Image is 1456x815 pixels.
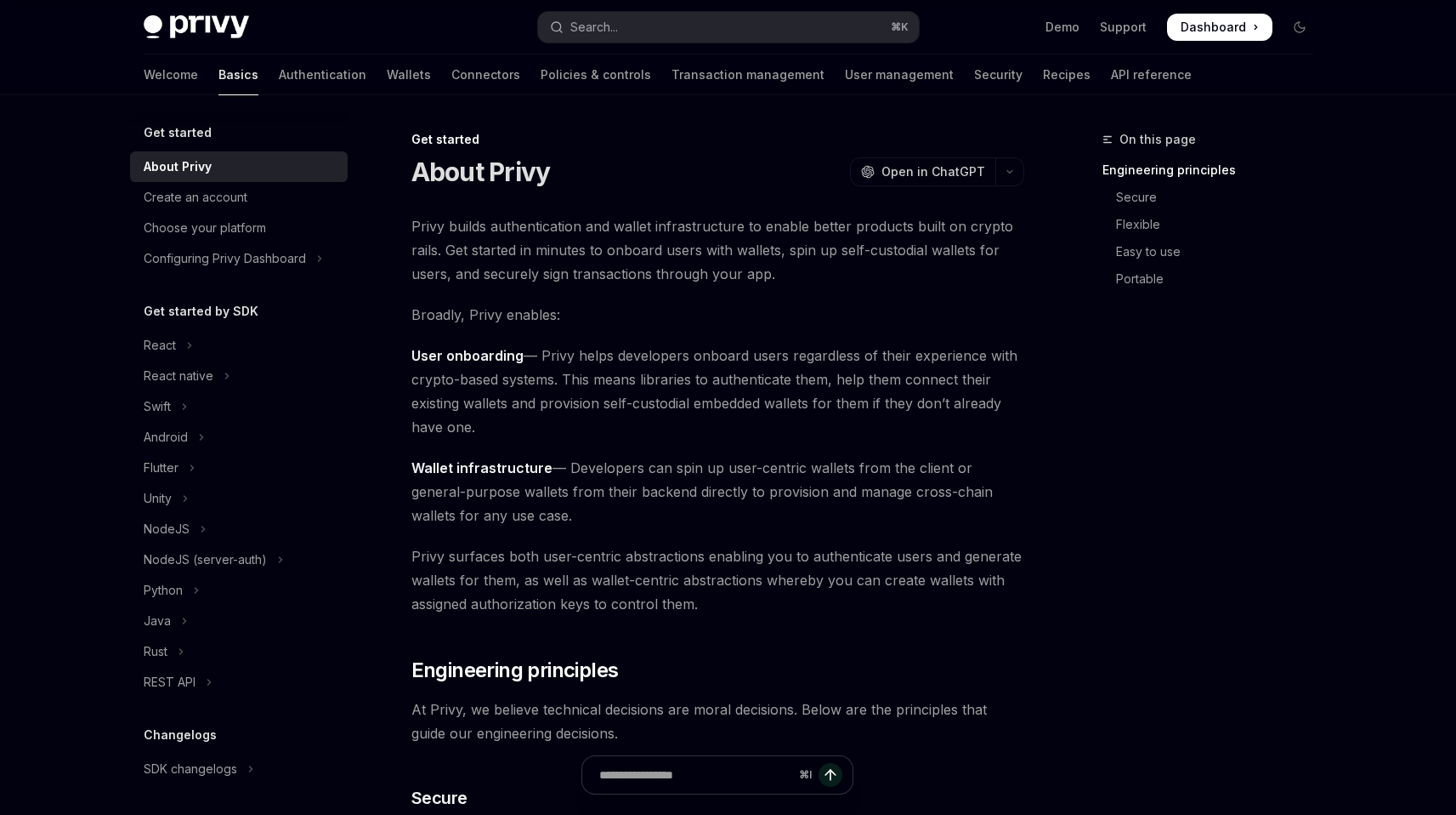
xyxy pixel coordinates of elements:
button: Toggle REST API section [130,667,348,698]
a: Basics [218,54,258,95]
div: REST API [144,672,195,692]
span: ⌘ K [891,20,909,34]
a: Portable [1102,265,1327,293]
div: SDK changelogs [144,759,237,779]
h5: Changelogs [144,725,217,745]
a: Flexible [1102,211,1327,238]
div: Rust [144,641,167,662]
button: Toggle React native section [130,361,348,391]
button: Toggle Java section [130,606,348,636]
span: — Privy helps developers onboard users regardless of their experience with crypto-based systems. ... [411,344,1024,439]
span: Engineering principles [411,657,619,684]
a: Wallets [387,54,431,95]
div: NodeJS (server-auth) [144,550,267,570]
button: Open search [538,12,919,43]
button: Toggle Flutter section [130,453,348,483]
a: Demo [1045,19,1079,36]
strong: User onboarding [411,347,524,364]
div: Android [144,427,188,447]
div: Python [144,580,183,601]
button: Toggle Unity section [130,483,348,514]
div: Unity [144,488,172,509]
button: Toggle Python section [130,575,348,606]
span: — Developers can spin up user-centric wallets from the client or general-purpose wallets from the... [411,456,1024,527]
div: React native [144,366,213,386]
strong: Wallet infrastructure [411,459,552,476]
div: Search... [570,17,618,37]
button: Toggle Configuring Privy Dashboard section [130,243,348,274]
h1: About Privy [411,157,551,187]
a: Policies & controls [541,54,651,95]
button: Toggle SDK changelogs section [130,754,348,784]
a: Welcome [144,54,198,95]
input: Ask a question... [599,756,792,794]
a: Engineering principles [1102,157,1327,184]
button: Open in ChatGPT [850,157,995,186]
img: dark logo [144,15,249,39]
div: Create an account [144,187,247,208]
a: Create an account [130,182,348,213]
a: Support [1100,19,1147,36]
span: Dashboard [1181,19,1246,36]
button: Toggle dark mode [1286,14,1313,41]
div: Choose your platform [144,218,266,238]
span: Privy surfaces both user-centric abstractions enabling you to authenticate users and generate wal... [411,544,1024,616]
div: Swift [144,396,171,417]
button: Toggle React section [130,330,348,361]
span: On this page [1119,129,1196,150]
div: Flutter [144,458,178,478]
a: Choose your platform [130,213,348,243]
span: At Privy, we believe technical decisions are moral decisions. Below are the principles that guide... [411,698,1024,745]
button: Send message [819,763,842,787]
a: Dashboard [1167,14,1272,41]
a: About Privy [130,151,348,182]
a: Easy to use [1102,238,1327,265]
span: Broadly, Privy enables: [411,303,1024,327]
h5: Get started [144,123,212,143]
a: Recipes [1043,54,1091,95]
span: Open in ChatGPT [881,163,985,180]
button: Toggle Rust section [130,636,348,667]
h5: Get started by SDK [144,301,258,322]
a: Transaction management [671,54,824,95]
a: User management [845,54,954,95]
button: Toggle NodeJS section [130,514,348,544]
button: Toggle Swift section [130,391,348,422]
span: Privy builds authentication and wallet infrastructure to enable better products built on crypto r... [411,214,1024,286]
a: API reference [1111,54,1192,95]
button: Toggle Android section [130,422,348,453]
div: About Privy [144,157,212,177]
a: Secure [1102,184,1327,211]
button: Toggle NodeJS (server-auth) section [130,544,348,575]
a: Security [974,54,1023,95]
div: Configuring Privy Dashboard [144,248,306,269]
div: Java [144,611,171,631]
a: Authentication [279,54,366,95]
div: NodeJS [144,519,190,539]
div: Get started [411,131,1024,148]
a: Connectors [451,54,520,95]
div: React [144,335,176,356]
